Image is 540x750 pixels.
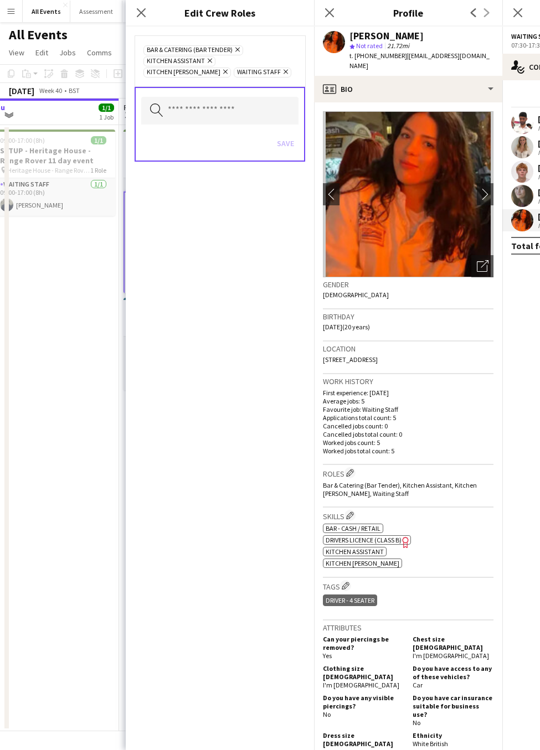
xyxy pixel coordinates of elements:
[323,447,493,455] p: Worked jobs total count: 5
[413,635,493,651] h5: Chest size [DEMOGRAPHIC_DATA]
[326,536,402,544] span: Drivers Licence (Class B)
[385,42,412,50] span: 21.72mi
[323,323,370,331] span: [DATE] (20 years)
[323,664,404,681] h5: Clothing size [DEMOGRAPHIC_DATA]
[31,45,53,60] a: Edit
[59,48,76,58] span: Jobs
[326,559,399,567] span: Kitchen [PERSON_NAME]
[323,594,377,606] div: Driver - 4 seater
[471,255,493,277] div: Open photos pop-in
[326,524,380,532] span: Bar - Cash / Retail
[323,681,399,689] span: I'm [DEMOGRAPHIC_DATA]
[413,664,493,681] h5: Do you have access to any of these vehicles?
[4,45,29,60] a: View
[323,651,332,660] span: Yes
[323,430,493,438] p: Cancelled jobs total count: 0
[323,731,404,748] h5: Dress size [DEMOGRAPHIC_DATA]
[99,113,114,121] div: 1 Job
[323,413,493,422] p: Applications total count: 5
[349,51,407,60] span: t. [PHONE_NUMBER]
[323,510,493,521] h3: Skills
[413,651,489,660] span: I'm [DEMOGRAPHIC_DATA]
[323,467,493,479] h3: Roles
[87,48,112,58] span: Comms
[323,635,404,651] h5: Can your piercings be removed?
[349,31,424,41] div: [PERSON_NAME]
[323,623,493,633] h3: Attributes
[323,438,493,447] p: Worked jobs count: 5
[323,422,493,430] p: Cancelled jobs count: 0
[124,130,248,293] app-job-card: 07:30-17:30 (10h)7/7Heritage House - Range Rover 11 day event Heritage House - Range Rover 11 day...
[323,580,493,592] h3: Tags
[314,76,502,102] div: Bio
[323,344,493,354] h3: Location
[83,45,116,60] a: Comms
[323,376,493,386] h3: Work history
[323,280,493,289] h3: Gender
[70,1,122,22] button: Assessment
[124,146,248,165] h3: Heritage House - Range Rover 11 day event
[55,45,80,60] a: Jobs
[413,681,423,689] span: Car
[323,111,493,277] img: Crew avatar or photo
[413,739,448,748] span: White British
[413,718,420,727] span: No
[323,397,493,405] p: Average jobs: 5
[23,1,70,22] button: All Events
[147,46,233,55] span: Bar & Catering (Bar Tender)
[126,6,314,20] h3: Edit Crew Roles
[147,68,220,77] span: Kitchen [PERSON_NAME]
[9,48,24,58] span: View
[7,166,90,174] span: Heritage House - Range Rover 11 day event
[35,48,48,58] span: Edit
[323,389,493,397] p: First experience: [DATE]
[124,337,248,390] app-card-role: Waiting Staff2/209:00-16:00 (7h)[PERSON_NAME][PERSON_NAME]
[147,57,205,66] span: Kitchen Assistant
[323,710,331,718] span: No
[356,42,383,50] span: Not rated
[124,314,248,324] h3: [PERSON_NAME]
[323,694,404,710] h5: Do you have any visible piercings?
[323,405,493,413] p: Favourite job: Waiting Staff
[69,86,80,95] div: BST
[413,731,493,739] h5: Ethnicity
[122,108,132,121] span: 3
[90,166,106,174] span: 1 Role
[323,481,477,498] span: Bar & Catering (Bar Tender), Kitchen Assistant, Kitchen [PERSON_NAME], Waiting Staff
[91,136,106,144] span: 1/1
[124,192,248,296] app-card-role: Waiting Staff5/507:30-17:30 (10h)[PERSON_NAME][PERSON_NAME][PERSON_NAME][PERSON_NAME][PERSON_NAME]
[37,86,64,95] span: Week 40
[323,291,389,299] span: [DEMOGRAPHIC_DATA]
[124,298,248,390] app-job-card: 09:00-16:00 (7h)2/2[PERSON_NAME]1 RoleWaiting Staff2/209:00-16:00 (7h)[PERSON_NAME][PERSON_NAME]
[413,694,493,718] h5: Do you have car insurance suitable for business use?
[349,51,490,70] span: | [EMAIL_ADDRESS][DOMAIN_NAME]
[323,312,493,322] h3: Birthday
[326,547,384,556] span: Kitchen Assistant
[323,355,378,364] span: [STREET_ADDRESS]
[9,85,34,96] div: [DATE]
[314,6,502,20] h3: Profile
[237,68,281,77] span: Waiting Staff
[9,27,68,43] h1: All Events
[99,104,114,112] span: 1/1
[124,102,132,112] span: Fri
